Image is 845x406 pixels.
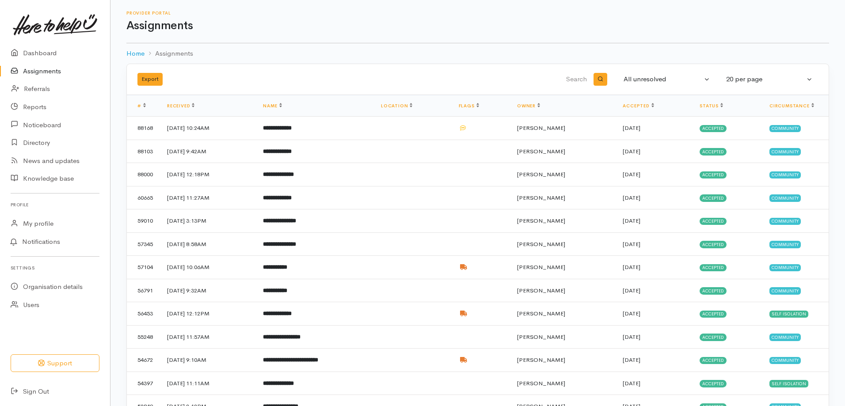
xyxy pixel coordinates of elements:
[127,302,160,326] td: 56453
[263,103,282,109] a: Name
[127,349,160,372] td: 54672
[700,218,727,225] span: Accepted
[700,334,727,341] span: Accepted
[160,186,256,209] td: [DATE] 11:27AM
[700,103,723,109] a: Status
[700,171,727,178] span: Accepted
[700,125,727,132] span: Accepted
[721,71,818,88] button: 20 per page
[160,232,256,256] td: [DATE] 8:58AM
[160,209,256,233] td: [DATE] 3:13PM
[623,333,640,341] time: [DATE]
[726,74,805,84] div: 20 per page
[11,262,99,274] h6: Settings
[160,163,256,186] td: [DATE] 12:18PM
[623,148,640,155] time: [DATE]
[700,357,727,364] span: Accepted
[145,49,193,59] li: Assignments
[517,124,565,132] span: [PERSON_NAME]
[700,194,727,201] span: Accepted
[137,103,146,109] a: #
[517,333,565,341] span: [PERSON_NAME]
[623,263,640,271] time: [DATE]
[769,380,808,387] span: Self Isolation
[700,380,727,387] span: Accepted
[126,19,829,32] h1: Assignments
[517,356,565,364] span: [PERSON_NAME]
[160,117,256,140] td: [DATE] 10:24AM
[517,148,565,155] span: [PERSON_NAME]
[623,287,640,294] time: [DATE]
[769,334,801,341] span: Community
[127,372,160,395] td: 54397
[127,279,160,302] td: 56791
[160,325,256,349] td: [DATE] 11:57AM
[769,311,808,318] span: Self Isolation
[769,125,801,132] span: Community
[623,194,640,201] time: [DATE]
[127,186,160,209] td: 60665
[127,256,160,279] td: 57104
[137,73,163,86] button: Export
[517,171,565,178] span: [PERSON_NAME]
[700,264,727,271] span: Accepted
[11,354,99,372] button: Support
[126,43,829,64] nav: breadcrumb
[160,349,256,372] td: [DATE] 9:10AM
[127,325,160,349] td: 55248
[769,264,801,271] span: Community
[700,311,727,318] span: Accepted
[623,240,640,248] time: [DATE]
[517,379,565,387] span: [PERSON_NAME]
[160,279,256,302] td: [DATE] 9:32AM
[381,103,412,109] a: Location
[769,287,801,294] span: Community
[378,69,589,90] input: Search
[618,71,716,88] button: All unresolved
[126,11,829,15] h6: Provider Portal
[623,103,654,109] a: Accepted
[769,171,801,178] span: Community
[517,263,565,271] span: [PERSON_NAME]
[769,103,814,109] a: Circumstance
[160,140,256,163] td: [DATE] 9:42AM
[769,357,801,364] span: Community
[769,148,801,155] span: Community
[769,194,801,201] span: Community
[769,241,801,248] span: Community
[160,256,256,279] td: [DATE] 10:06AM
[769,218,801,225] span: Community
[623,171,640,178] time: [DATE]
[623,310,640,317] time: [DATE]
[517,217,565,224] span: [PERSON_NAME]
[623,217,640,224] time: [DATE]
[127,209,160,233] td: 59010
[517,310,565,317] span: [PERSON_NAME]
[459,103,479,109] a: Flags
[623,356,640,364] time: [DATE]
[700,148,727,155] span: Accepted
[11,199,99,211] h6: Profile
[700,241,727,248] span: Accepted
[623,124,640,132] time: [DATE]
[127,232,160,256] td: 57345
[517,240,565,248] span: [PERSON_NAME]
[624,74,702,84] div: All unresolved
[517,287,565,294] span: [PERSON_NAME]
[167,103,194,109] a: Received
[160,302,256,326] td: [DATE] 12:12PM
[127,117,160,140] td: 88168
[127,140,160,163] td: 88103
[517,103,540,109] a: Owner
[160,372,256,395] td: [DATE] 11:11AM
[517,194,565,201] span: [PERSON_NAME]
[623,379,640,387] time: [DATE]
[700,287,727,294] span: Accepted
[126,49,145,59] a: Home
[127,163,160,186] td: 88000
